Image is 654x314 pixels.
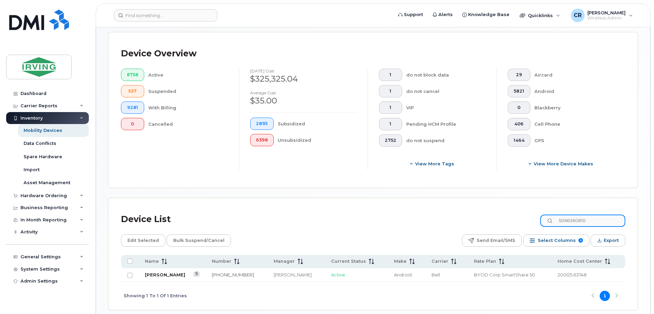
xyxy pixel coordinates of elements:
[514,121,524,127] span: 406
[428,8,458,22] a: Alerts
[406,85,486,97] div: do not cancel
[167,234,231,247] button: Bulk Suspend/Cancel
[600,291,610,301] button: Page 1
[148,85,228,97] div: Suspended
[121,234,165,247] button: Edit Selected
[578,238,583,243] span: 9
[534,69,615,81] div: Aircard
[508,158,614,170] button: View More Device Makes
[121,118,144,130] button: 0
[587,15,626,21] span: Wireless Admin
[173,235,224,246] span: Bulk Suspend/Cancel
[540,215,625,227] input: Search Device List ...
[379,101,402,114] button: 1
[331,272,345,277] span: Active
[528,13,553,18] span: Quicklinks
[534,85,615,97] div: Android
[127,88,138,94] span: 537
[250,134,274,146] button: 6398
[558,258,602,264] span: Home Cost Center
[514,105,524,110] span: 0
[212,258,231,264] span: Number
[458,8,514,22] a: Knowledge Base
[274,272,318,278] div: [PERSON_NAME]
[256,121,268,126] span: 2895
[145,258,159,264] span: Name
[558,272,587,277] span: 200125.63748
[566,9,638,22] div: Crystal Rowe
[538,235,576,246] span: Select Columns
[534,101,615,114] div: Blackberry
[574,11,582,19] span: CR
[114,9,217,22] input: Find something...
[415,161,454,167] span: View more tags
[121,101,144,114] button: 9281
[145,272,185,277] a: [PERSON_NAME]
[278,118,357,130] div: Subsidized
[515,9,565,22] div: Quicklinks
[212,272,254,277] a: [PHONE_NUMBER]
[127,105,138,110] span: 9281
[331,258,366,264] span: Current Status
[438,11,453,18] span: Alerts
[121,45,196,63] div: Device Overview
[477,235,515,246] span: Send Email/SMS
[406,101,486,114] div: VIP
[379,85,402,97] button: 1
[385,138,396,143] span: 2752
[591,234,625,247] button: Export
[278,134,357,146] div: Unsubsidized
[127,121,138,127] span: 0
[148,118,228,130] div: Cancelled
[514,88,524,94] span: 5821
[250,73,357,85] div: $325,325.04
[514,138,524,143] span: 1464
[587,10,626,15] span: [PERSON_NAME]
[127,235,159,246] span: Edit Selected
[385,105,396,110] span: 1
[474,258,496,264] span: Rate Plan
[468,11,509,18] span: Knowledge Base
[534,161,593,167] span: View More Device Makes
[379,69,402,81] button: 1
[508,118,530,130] button: 406
[274,258,295,264] span: Manager
[432,272,440,277] span: Bell
[379,158,486,170] button: View more tags
[508,69,530,81] button: 29
[385,121,396,127] span: 1
[534,134,615,147] div: GPS
[508,101,530,114] button: 0
[127,72,138,78] span: 8758
[250,69,357,73] h4: [DATE] cost
[508,85,530,97] button: 5821
[256,137,268,143] span: 6398
[406,69,486,81] div: do not block data
[394,272,412,277] span: Android
[508,134,530,147] button: 1464
[148,69,228,81] div: Active
[393,8,428,22] a: Support
[250,91,357,95] h4: Average cost
[121,210,171,228] div: Device List
[250,95,357,107] div: $35.00
[406,118,486,130] div: Pending HCM Profile
[534,118,615,130] div: Cell Phone
[514,72,524,78] span: 29
[385,88,396,94] span: 1
[379,118,402,130] button: 1
[385,72,396,78] span: 1
[474,272,535,277] span: BYOD Corp SmartShare 50
[604,235,619,246] span: Export
[462,234,522,247] button: Send Email/SMS
[124,291,187,301] span: Showing 1 To 1 Of 1 Entries
[148,101,228,114] div: With Billing
[121,69,144,81] button: 8758
[121,85,144,97] button: 537
[406,134,486,147] div: do not suspend
[523,234,589,247] button: Select Columns 9
[432,258,448,264] span: Carrier
[404,11,423,18] span: Support
[193,272,200,277] a: View Last Bill
[379,134,402,147] button: 2752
